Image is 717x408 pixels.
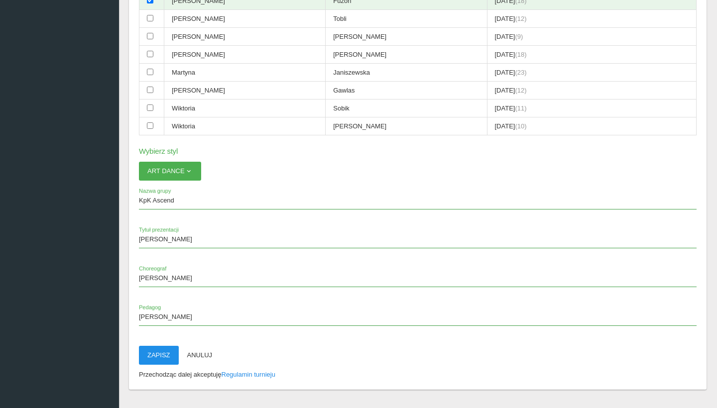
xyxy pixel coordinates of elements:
td: [DATE] [487,82,697,100]
td: Martyna [164,64,326,82]
input: Pedagog [139,307,697,326]
span: (9) [515,33,523,40]
td: [PERSON_NAME] [164,46,326,64]
td: [PERSON_NAME] [326,46,487,64]
span: (12) [515,15,526,22]
p: Przechodząc dalej akceptuję [139,370,697,380]
td: [PERSON_NAME] [164,28,326,46]
input: Tytuł prezentacji [139,229,697,248]
span: (11) [515,104,526,112]
span: (18) [515,51,526,58]
td: [PERSON_NAME] [326,28,487,46]
button: Anuluj [179,346,221,365]
td: Wiktoria [164,100,326,117]
span: (10) [515,122,526,130]
td: Tobli [326,10,487,28]
td: [DATE] [487,46,697,64]
td: Gawlas [326,82,487,100]
td: Wiktoria [164,117,326,135]
a: Regulamin turnieju [222,371,275,378]
button: Zapisz [139,346,179,365]
span: (12) [515,87,526,94]
td: [PERSON_NAME] [164,10,326,28]
td: [PERSON_NAME] [164,82,326,100]
td: [PERSON_NAME] [326,117,487,135]
input: Choreograf [139,268,697,287]
td: Sobik [326,100,487,117]
span: (23) [515,69,526,76]
h6: Wybierz styl [139,145,697,157]
td: [DATE] [487,100,697,117]
td: [DATE] [487,10,697,28]
td: Janiszewska [326,64,487,82]
td: [DATE] [487,64,697,82]
button: ART DANCE [139,162,201,181]
td: [DATE] [487,117,697,135]
td: [DATE] [487,28,697,46]
input: Nazwa grupy [139,191,697,209]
